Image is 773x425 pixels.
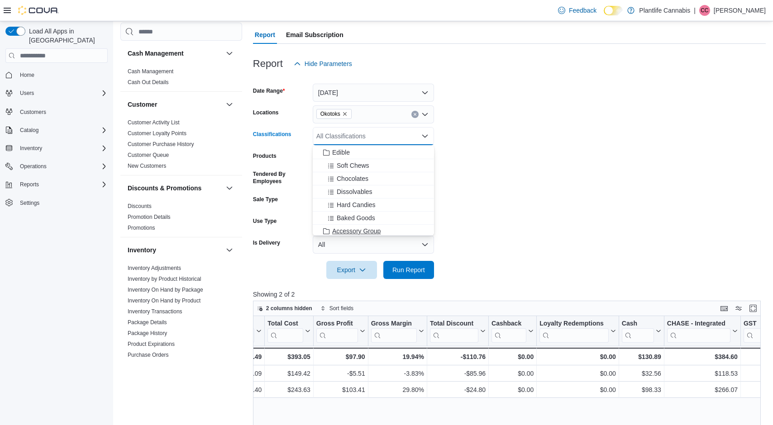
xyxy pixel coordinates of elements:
[128,130,186,137] a: Customer Loyalty Points
[491,368,534,379] div: $0.00
[128,100,222,109] button: Customer
[18,6,59,15] img: Cova
[128,297,200,304] a: Inventory On Hand by Product
[20,90,34,97] span: Users
[748,303,759,314] button: Enter fullscreen
[371,368,424,379] div: -3.83%
[128,214,171,220] a: Promotion Details
[267,384,310,395] div: $243.63
[20,109,46,116] span: Customers
[16,179,43,190] button: Reports
[128,264,181,272] span: Inventory Adjustments
[128,265,181,271] a: Inventory Adjustments
[16,161,50,172] button: Operations
[539,384,616,395] div: $0.00
[392,265,425,274] span: Run Report
[2,68,111,81] button: Home
[16,106,108,117] span: Customers
[622,384,661,395] div: $98.33
[16,179,108,190] span: Reports
[253,217,277,225] label: Use Type
[253,196,278,203] label: Sale Type
[120,263,242,386] div: Inventory
[701,5,708,16] span: CC
[539,351,616,362] div: $0.00
[539,368,616,379] div: $0.00
[337,161,369,170] span: Soft Chews
[253,239,280,246] label: Is Delivery
[128,330,167,336] a: Package History
[207,320,254,328] div: Total Invoiced
[128,286,203,293] span: Inventory On Hand by Package
[491,320,534,343] button: Cashback
[667,320,730,343] div: CHASE - Integrated
[694,5,696,16] p: |
[554,1,600,19] a: Feedback
[5,65,108,233] nav: Complex example
[20,145,42,152] span: Inventory
[267,368,310,379] div: $149.42
[128,152,169,158] a: Customer Queue
[313,185,434,198] button: Dissolvables
[128,162,166,170] span: New Customers
[128,319,167,326] a: Package Details
[120,201,242,237] div: Discounts & Promotions
[128,213,171,221] span: Promotion Details
[411,111,419,118] button: Clear input
[253,87,285,94] label: Date Range
[2,196,111,209] button: Settings
[604,6,623,15] input: Dark Mode
[16,88,38,99] button: Users
[371,320,416,343] div: Gross Margin
[539,320,616,343] button: Loyalty Redemptions
[286,26,344,44] span: Email Subscription
[733,303,744,314] button: Display options
[699,5,710,16] div: Cody Cousins
[20,127,38,134] span: Catalog
[128,141,194,147] a: Customer Purchase History
[719,303,730,314] button: Keyboard shortcuts
[25,27,108,45] span: Load All Apps in [GEOGRAPHIC_DATA]
[337,200,376,209] span: Hard Candies
[332,148,350,157] span: Edible
[383,261,434,279] button: Run Report
[16,197,108,208] span: Settings
[128,352,169,358] a: Purchase Orders
[667,368,738,379] div: $118.53
[329,305,353,312] span: Sort fields
[20,71,34,79] span: Home
[332,261,372,279] span: Export
[337,187,372,196] span: Dissolvables
[2,178,111,191] button: Reports
[267,351,310,362] div: $393.05
[128,79,169,86] span: Cash Out Details
[120,117,242,175] div: Customer
[313,212,434,225] button: Baked Goods
[128,351,169,359] span: Purchase Orders
[317,303,357,314] button: Sort fields
[224,48,235,59] button: Cash Management
[128,225,155,231] a: Promotions
[20,199,39,207] span: Settings
[16,69,108,80] span: Home
[320,109,340,118] span: Okotoks
[371,320,416,328] div: Gross Margin
[371,384,424,395] div: 29.80%
[491,320,526,328] div: Cashback
[128,184,201,193] h3: Discounts & Promotions
[207,368,262,379] div: $151.09
[332,227,381,236] span: Accessory Group
[128,79,169,85] a: Cash Out Details
[290,55,356,73] button: Hide Parameters
[491,384,534,395] div: $0.00
[253,109,279,116] label: Locations
[128,203,152,210] span: Discounts
[569,6,596,15] span: Feedback
[539,320,609,343] div: Loyalty Redemptions
[128,276,201,282] a: Inventory by Product Historical
[430,320,478,328] div: Total Discount
[128,341,175,347] a: Product Expirations
[2,87,111,99] button: Users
